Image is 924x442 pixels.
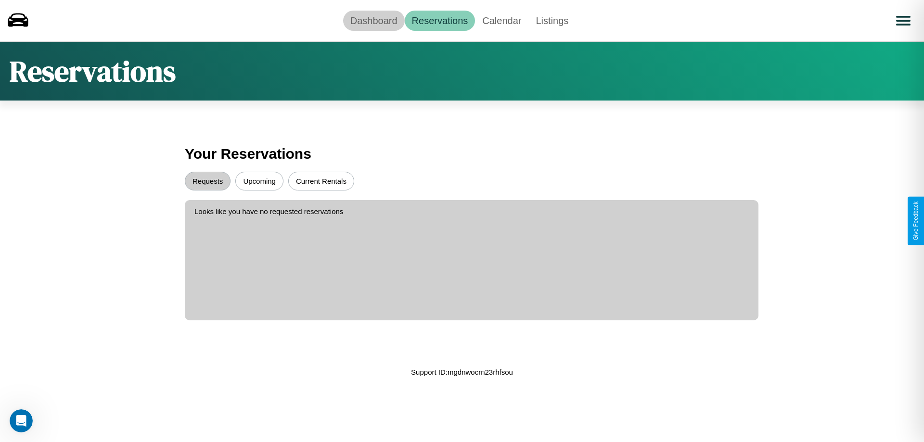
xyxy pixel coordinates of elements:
[288,172,354,190] button: Current Rentals
[185,141,739,167] h3: Your Reservations
[405,11,475,31] a: Reservations
[528,11,576,31] a: Listings
[343,11,405,31] a: Dashboard
[475,11,528,31] a: Calendar
[912,202,919,240] div: Give Feedback
[890,7,917,34] button: Open menu
[235,172,283,190] button: Upcoming
[185,172,231,190] button: Requests
[10,51,176,91] h1: Reservations
[10,409,33,432] iframe: Intercom live chat
[411,366,513,379] p: Support ID: mgdnwocrn23rhfsou
[194,205,749,218] p: Looks like you have no requested reservations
